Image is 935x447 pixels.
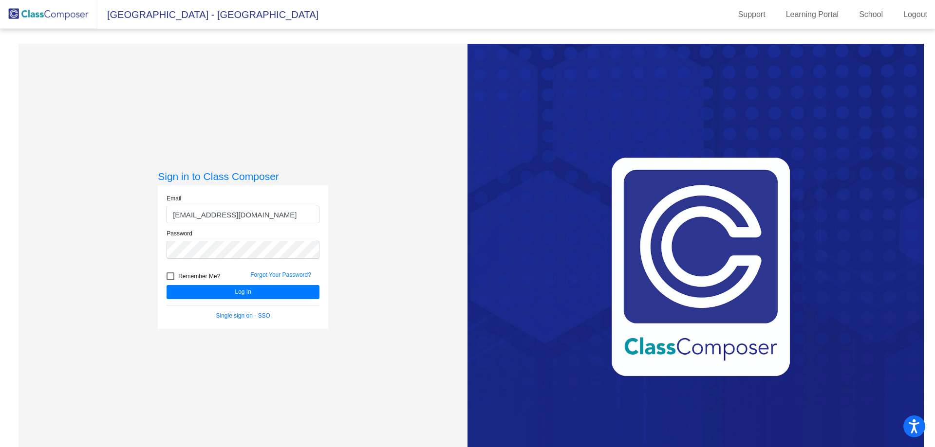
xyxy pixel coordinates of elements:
[778,7,847,22] a: Learning Portal
[178,270,220,282] span: Remember Me?
[158,170,328,182] h3: Sign in to Class Composer
[167,285,319,299] button: Log In
[167,194,181,203] label: Email
[167,229,192,238] label: Password
[851,7,891,22] a: School
[216,312,270,319] a: Single sign on - SSO
[896,7,935,22] a: Logout
[730,7,773,22] a: Support
[97,7,318,22] span: [GEOGRAPHIC_DATA] - [GEOGRAPHIC_DATA]
[250,271,311,278] a: Forgot Your Password?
